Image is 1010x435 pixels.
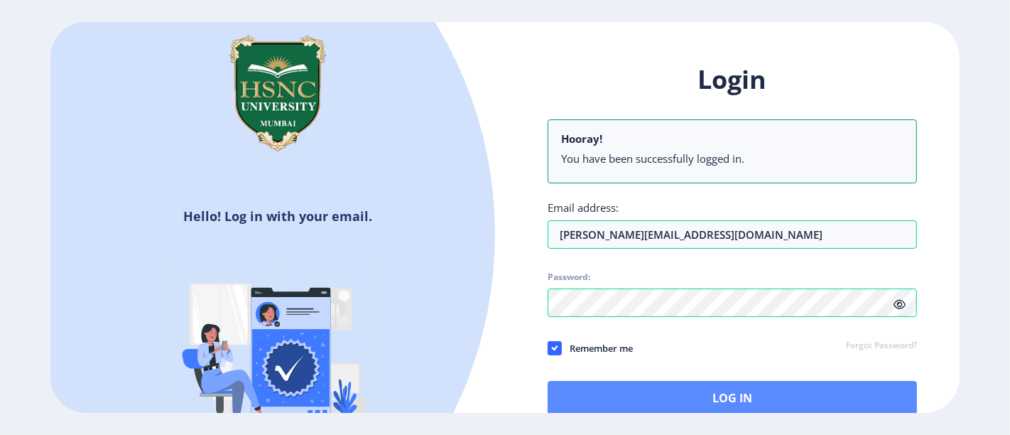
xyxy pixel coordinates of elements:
[548,63,917,97] h1: Login
[207,22,349,164] img: hsnc.png
[561,151,903,166] li: You have been successfully logged in.
[548,200,619,215] label: Email address:
[548,220,917,249] input: Email address
[846,340,917,353] a: Forgot Password?
[561,131,602,146] b: Hooray!
[548,381,917,415] button: Log In
[548,272,590,283] label: Password:
[562,340,633,357] span: Remember me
